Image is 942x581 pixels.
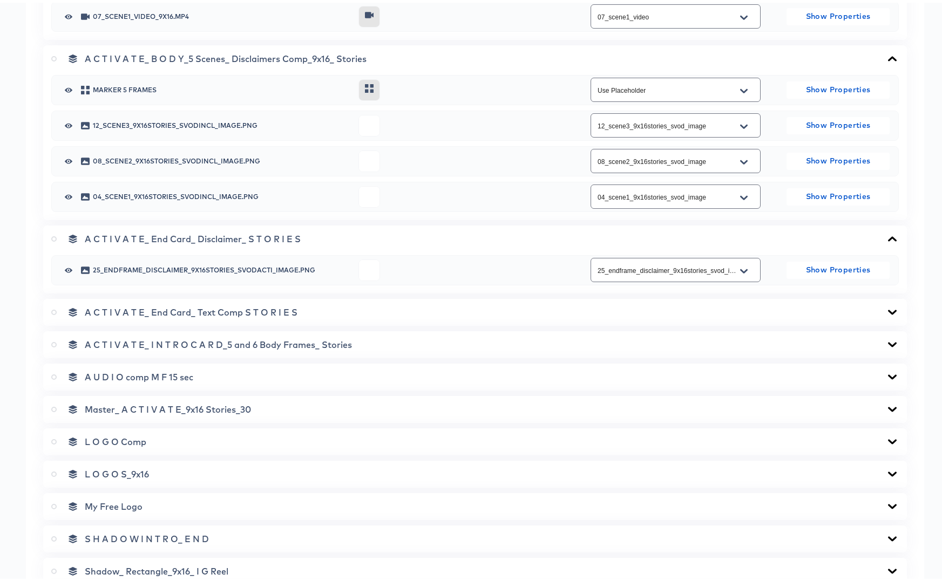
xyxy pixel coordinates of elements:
[791,116,885,129] span: Show Properties
[85,401,251,412] span: Master_ A C T I V A T E_9x16 Stories_30
[787,259,890,276] button: Show Properties
[85,498,143,509] span: My Free Logo
[85,304,297,315] span: A C T I V A T E_ End Card_ Text Comp S T O R I E S
[787,5,890,23] button: Show Properties
[791,7,885,20] span: Show Properties
[85,337,352,347] span: A C T I V A T E_ I N T R O C A R D_5 and 6 Body Frames_ Stories
[736,115,752,133] button: Open
[93,120,350,126] span: 12_scene3_9x16stories_svodincl_image.png
[85,369,193,380] span: A U D I O comp M F 15 sec
[736,187,752,204] button: Open
[85,51,367,61] span: A C T I V A T E_ B O D Y_5 Scenes_ Disclaimers Comp_9x16_ Stories
[93,191,350,197] span: 04_scene1_9x16stories_svodincl_image.png
[787,79,890,96] button: Show Properties
[736,151,752,168] button: Open
[85,531,209,542] span: S H A D O W I N T R O_ E N D
[736,6,752,24] button: Open
[93,11,350,17] span: 07_scene1_video_9x16.mp4
[93,264,350,271] span: 25_endframe_disclaimer_9x16stories_svodacti_image.png
[93,84,350,91] span: marker 5 Frames
[787,186,890,203] button: Show Properties
[85,434,146,445] span: L O G O Comp
[787,114,890,132] button: Show Properties
[85,466,149,477] span: L O G O S_9x16
[736,260,752,277] button: Open
[736,80,752,97] button: Open
[791,80,885,94] span: Show Properties
[85,563,228,574] span: Shadow_ Rectangle_9x16_ I G Reel
[791,187,885,201] span: Show Properties
[791,152,885,165] span: Show Properties
[787,150,890,167] button: Show Properties
[791,261,885,274] span: Show Properties
[93,155,350,162] span: 08_scene2_9x16stories_svodincl_image.png
[85,231,301,242] span: A C T I V A T E_ End Card_ Disclaimer_ S T O R I E S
